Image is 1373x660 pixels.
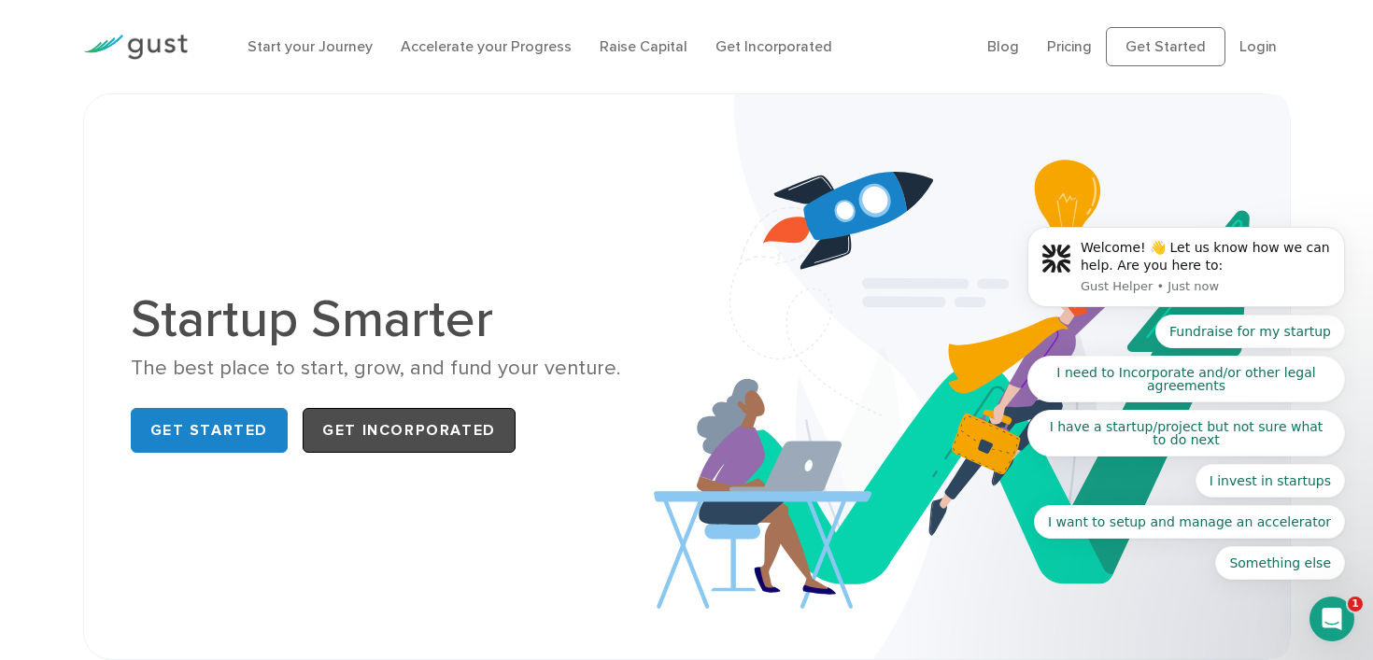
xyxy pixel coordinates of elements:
[600,37,687,55] a: Raise Capital
[131,408,289,453] a: Get Started
[248,37,373,55] a: Start your Journey
[83,35,188,60] img: Gust Logo
[987,37,1019,55] a: Blog
[715,37,832,55] a: Get Incorporated
[1309,597,1354,641] iframe: Intercom live chat
[131,293,673,345] h1: Startup Smarter
[401,37,572,55] a: Accelerate your Progress
[131,355,673,382] div: The best place to start, grow, and fund your venture.
[303,408,516,453] a: Get Incorporated
[654,94,1290,659] img: Startup Smarter Hero
[1348,597,1363,611] span: 1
